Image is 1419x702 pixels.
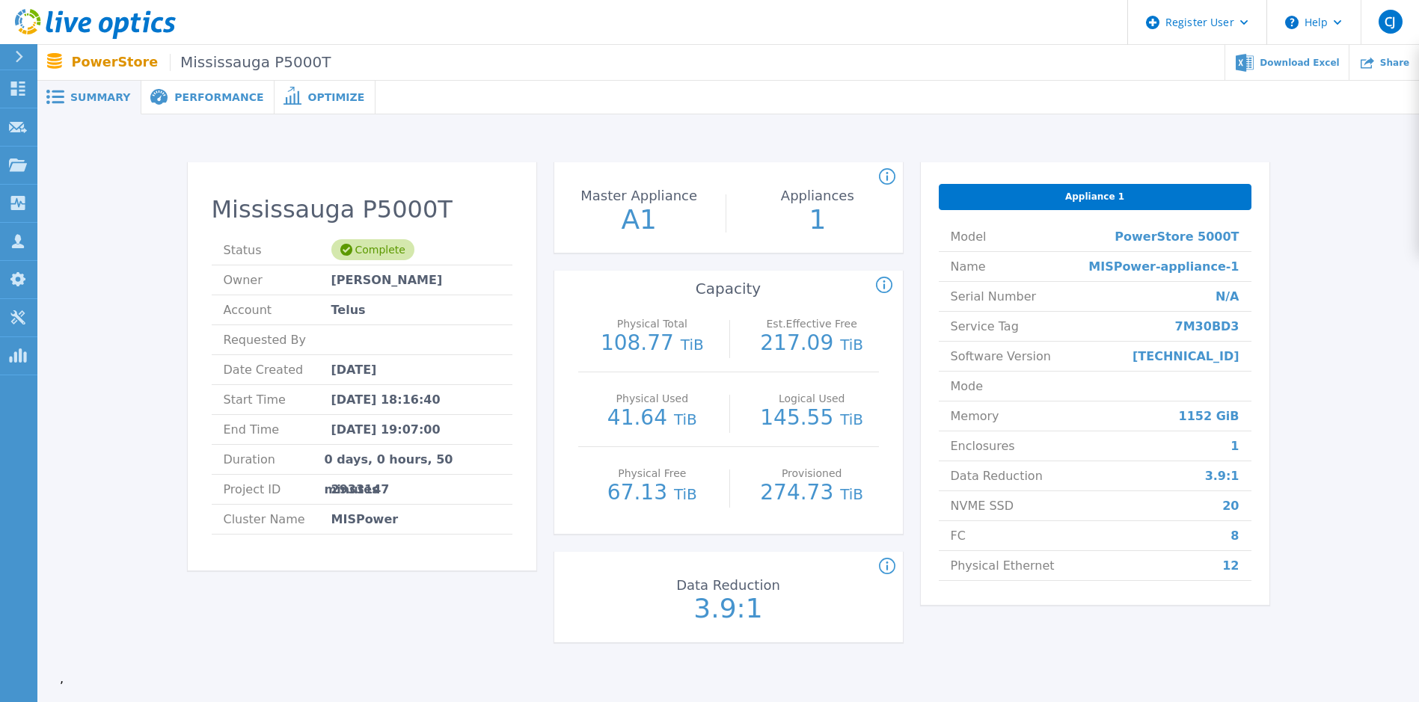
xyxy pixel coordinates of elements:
p: 145.55 [745,407,879,430]
span: MISPower-appliance-1 [1088,252,1239,281]
span: Download Excel [1260,58,1339,67]
span: TiB [674,485,697,503]
p: Data Reduction [648,579,808,592]
p: 67.13 [586,482,720,505]
span: Date Created [224,355,331,384]
span: 20 [1222,491,1239,520]
span: [DATE] 18:16:40 [331,385,441,414]
p: Logical Used [749,393,875,404]
span: Model [951,222,987,251]
span: Account [224,295,331,324]
span: Appliance 1 [1065,191,1124,203]
p: 217.09 [745,333,879,355]
div: Complete [331,239,414,260]
span: Telus [331,295,366,324]
p: PowerStore [72,54,331,71]
span: [TECHNICAL_ID] [1133,342,1239,371]
span: [DATE] [331,355,377,384]
span: Status [224,235,331,265]
span: 2933147 [331,475,390,504]
span: TiB [840,485,863,503]
span: TiB [840,336,863,354]
span: Software Version [951,342,1051,371]
span: Requested By [224,325,331,354]
span: TiB [681,336,704,354]
span: Optimize [307,92,364,102]
span: N/A [1216,282,1239,311]
p: Physical Used [589,393,715,404]
p: Master Appliance [559,189,719,203]
span: 12 [1222,551,1239,580]
span: [DATE] 19:07:00 [331,415,441,444]
span: FC [951,521,966,550]
span: Start Time [224,385,331,414]
p: A1 [555,206,723,233]
p: 3.9:1 [645,595,812,622]
span: 1152 GiB [1179,401,1239,431]
span: Mode [951,372,984,401]
span: Service Tag [951,312,1019,341]
p: 1 [734,206,901,233]
p: 274.73 [745,482,879,505]
p: 41.64 [586,407,720,430]
span: MISPower [331,505,399,534]
p: Physical Free [589,468,715,478]
span: PowerStore 5000T [1115,222,1239,251]
p: Provisioned [749,468,875,478]
span: Physical Ethernet [951,551,1055,580]
span: NVME SSD [951,491,1014,520]
span: 0 days, 0 hours, 50 minutes [325,445,500,474]
p: Physical Total [589,318,715,329]
span: Summary [70,92,130,102]
span: Share [1380,58,1409,67]
span: Name [951,252,986,281]
span: Owner [224,265,331,295]
p: 108.77 [586,333,720,355]
span: Serial Number [951,282,1037,311]
p: Appliances [738,189,898,203]
span: TiB [840,410,863,428]
span: 1 [1230,431,1239,461]
span: 3.9:1 [1205,461,1239,490]
span: Mississauga P5000T [170,54,331,71]
span: Enclosures [951,431,1015,461]
span: 7M30BD3 [1175,312,1239,341]
h2: Mississauga P5000T [212,196,512,224]
span: Data Reduction [951,461,1043,490]
span: Duration [224,445,325,474]
span: Memory [951,401,999,431]
span: TiB [674,410,697,428]
span: Performance [174,92,263,102]
span: Cluster Name [224,505,331,534]
span: End Time [224,415,331,444]
span: 8 [1230,521,1239,550]
p: Est.Effective Free [749,318,875,329]
span: Project ID [224,475,331,504]
span: CJ [1385,16,1395,28]
span: [PERSON_NAME] [331,265,443,295]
